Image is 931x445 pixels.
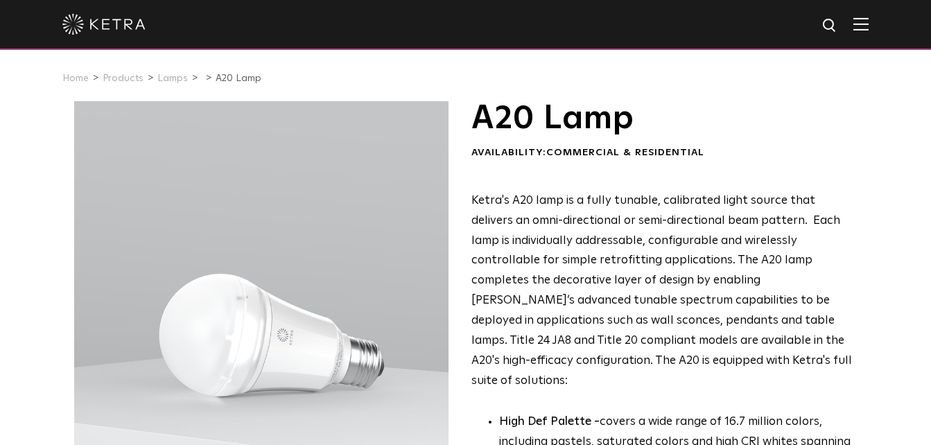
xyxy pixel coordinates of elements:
[471,101,853,136] h1: A20 Lamp
[216,73,261,83] a: A20 Lamp
[853,17,869,30] img: Hamburger%20Nav.svg
[103,73,143,83] a: Products
[62,14,146,35] img: ketra-logo-2019-white
[546,148,704,157] span: Commercial & Residential
[157,73,188,83] a: Lamps
[471,195,852,387] span: Ketra's A20 lamp is a fully tunable, calibrated light source that delivers an omni-directional or...
[62,73,89,83] a: Home
[471,146,853,160] div: Availability:
[499,416,600,428] strong: High Def Palette -
[821,17,839,35] img: search icon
